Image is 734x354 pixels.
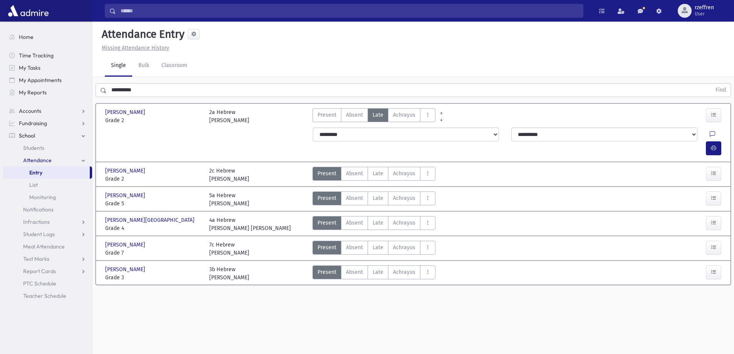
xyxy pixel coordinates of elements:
[116,4,583,18] input: Search
[3,253,92,265] a: Test Marks
[23,268,56,275] span: Report Cards
[99,45,169,51] a: Missing Attendance History
[3,265,92,277] a: Report Cards
[346,169,363,178] span: Absent
[317,111,336,119] span: Present
[209,108,249,124] div: 2a Hebrew [PERSON_NAME]
[209,167,249,183] div: 2c Hebrew [PERSON_NAME]
[3,49,92,62] a: Time Tracking
[373,169,383,178] span: Late
[105,108,147,116] span: [PERSON_NAME]
[3,191,92,203] a: Monitoring
[23,231,55,238] span: Student Logs
[23,255,49,262] span: Test Marks
[209,216,291,232] div: 4a Hebrew [PERSON_NAME] [PERSON_NAME]
[3,117,92,129] a: Fundraising
[155,55,193,77] a: Classroom
[393,243,415,252] span: Achrayus
[23,144,44,151] span: Students
[346,268,363,276] span: Absent
[29,194,56,201] span: Monitoring
[3,154,92,166] a: Attendance
[132,55,155,77] a: Bulk
[3,142,92,154] a: Students
[105,200,202,208] span: Grade 5
[19,77,62,84] span: My Appointments
[393,169,415,178] span: Achrayus
[312,191,435,208] div: AttTypes
[99,28,185,41] h5: Attendance Entry
[3,203,92,216] a: Notifications
[317,169,336,178] span: Present
[6,3,50,18] img: AdmirePro
[312,265,435,282] div: AttTypes
[695,5,714,11] span: rzeffren
[393,219,415,227] span: Achrayus
[317,219,336,227] span: Present
[373,268,383,276] span: Late
[393,111,415,119] span: Achrayus
[3,216,92,228] a: Infractions
[3,129,92,142] a: School
[209,241,249,257] div: 7c Hebrew [PERSON_NAME]
[23,218,50,225] span: Infractions
[3,179,92,191] a: List
[312,167,435,183] div: AttTypes
[105,249,202,257] span: Grade 7
[19,52,54,59] span: Time Tracking
[19,120,47,127] span: Fundraising
[317,243,336,252] span: Present
[23,243,65,250] span: Meal Attendance
[346,243,363,252] span: Absent
[3,166,90,179] a: Entry
[23,157,52,164] span: Attendance
[312,216,435,232] div: AttTypes
[346,194,363,202] span: Absent
[105,55,132,77] a: Single
[19,34,34,40] span: Home
[3,290,92,302] a: Teacher Schedule
[695,11,714,17] span: User
[3,277,92,290] a: PTC Schedule
[29,181,38,188] span: List
[105,216,196,224] span: [PERSON_NAME][GEOGRAPHIC_DATA]
[19,89,47,96] span: My Reports
[3,240,92,253] a: Meal Attendance
[105,241,147,249] span: [PERSON_NAME]
[3,74,92,86] a: My Appointments
[105,224,202,232] span: Grade 4
[312,108,435,124] div: AttTypes
[3,31,92,43] a: Home
[312,241,435,257] div: AttTypes
[373,243,383,252] span: Late
[102,45,169,51] u: Missing Attendance History
[105,265,147,273] span: [PERSON_NAME]
[105,116,202,124] span: Grade 2
[105,191,147,200] span: [PERSON_NAME]
[373,111,383,119] span: Late
[373,194,383,202] span: Late
[711,84,731,97] button: Find
[19,132,35,139] span: School
[105,175,202,183] span: Grade 2
[23,280,56,287] span: PTC Schedule
[19,64,40,71] span: My Tasks
[23,292,66,299] span: Teacher Schedule
[317,268,336,276] span: Present
[3,86,92,99] a: My Reports
[19,107,41,114] span: Accounts
[3,228,92,240] a: Student Logs
[209,191,249,208] div: 5a Hebrew [PERSON_NAME]
[393,194,415,202] span: Achrayus
[3,105,92,117] a: Accounts
[346,219,363,227] span: Absent
[23,206,54,213] span: Notifications
[105,167,147,175] span: [PERSON_NAME]
[393,268,415,276] span: Achrayus
[105,273,202,282] span: Grade 3
[317,194,336,202] span: Present
[209,265,249,282] div: 3b Hebrew [PERSON_NAME]
[29,169,42,176] span: Entry
[373,219,383,227] span: Late
[3,62,92,74] a: My Tasks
